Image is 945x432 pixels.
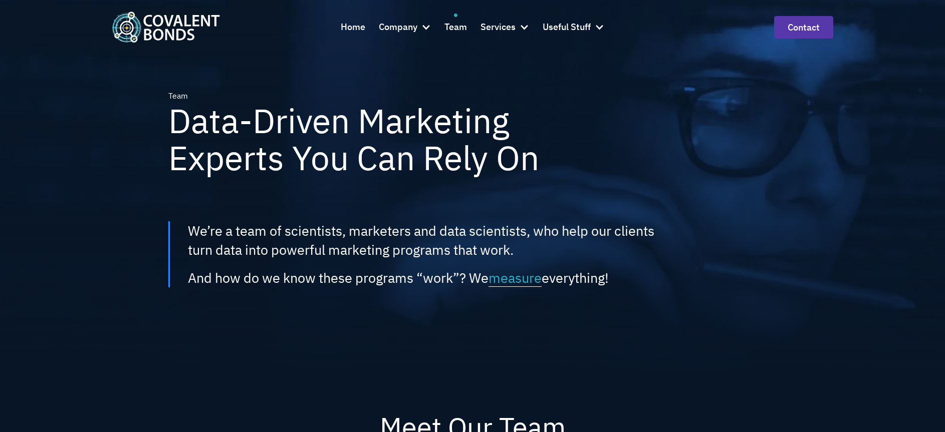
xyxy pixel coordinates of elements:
div: Useful Stuff [543,14,604,41]
h1: Data-Driven Marketing Experts You Can Rely On [168,102,617,177]
a: home [112,12,220,42]
div: Team [168,90,188,102]
a: contact [774,16,833,39]
div: And how do we know these programs “work”? We everything! [188,268,609,287]
a: Team [444,14,467,41]
div: Services [481,14,529,41]
img: Covalent Bonds White / Teal Logo [112,12,220,42]
div: Company [379,14,431,41]
a: Home [341,14,365,41]
div: Team [444,20,467,35]
div: Useful Stuff [543,20,591,35]
div: Company [379,20,417,35]
span: measure [489,269,542,287]
div: Home [341,20,365,35]
div: We’re a team of scientists, marketers and data scientists, who help our clients turn data into po... [188,221,655,259]
div: Services [481,20,516,35]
